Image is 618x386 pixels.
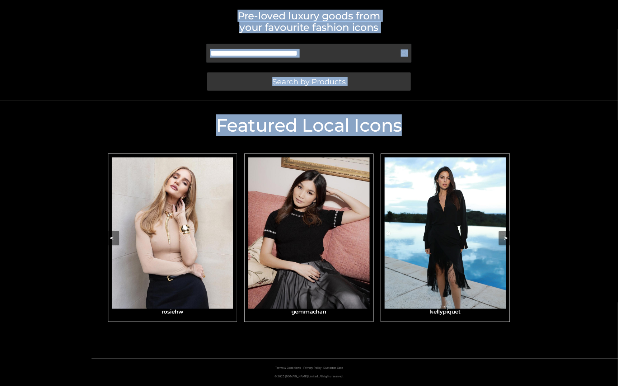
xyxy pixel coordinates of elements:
[248,157,370,309] img: gemmachan
[499,231,514,245] button: >
[272,78,346,85] span: Search by Products
[381,154,510,322] a: kellypiquetkellypiquet
[104,154,514,323] div: Carousel Navigation
[108,154,237,322] a: rosiehwrosiehw
[304,367,324,370] a: Privacy Policy |
[207,72,411,91] a: Search by Products
[104,10,514,33] h2: Pre-loved luxury goods from your favourite fashion icons
[104,231,119,245] button: <
[248,309,370,315] h3: gemmachan
[104,375,514,380] p: © 2025 [DOMAIN_NAME] Limited. All rights reserved.
[401,50,408,57] img: Search Icon
[385,157,506,309] img: kellypiquet
[244,154,374,322] a: gemmachangemmachan
[324,367,343,370] a: Customer Care
[112,157,233,309] img: rosiehw
[275,367,304,370] a: Terms & Conditions |
[104,117,514,135] h2: Featured Local Icons​
[385,309,506,315] h3: kellypiquet
[112,309,233,315] h3: rosiehw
